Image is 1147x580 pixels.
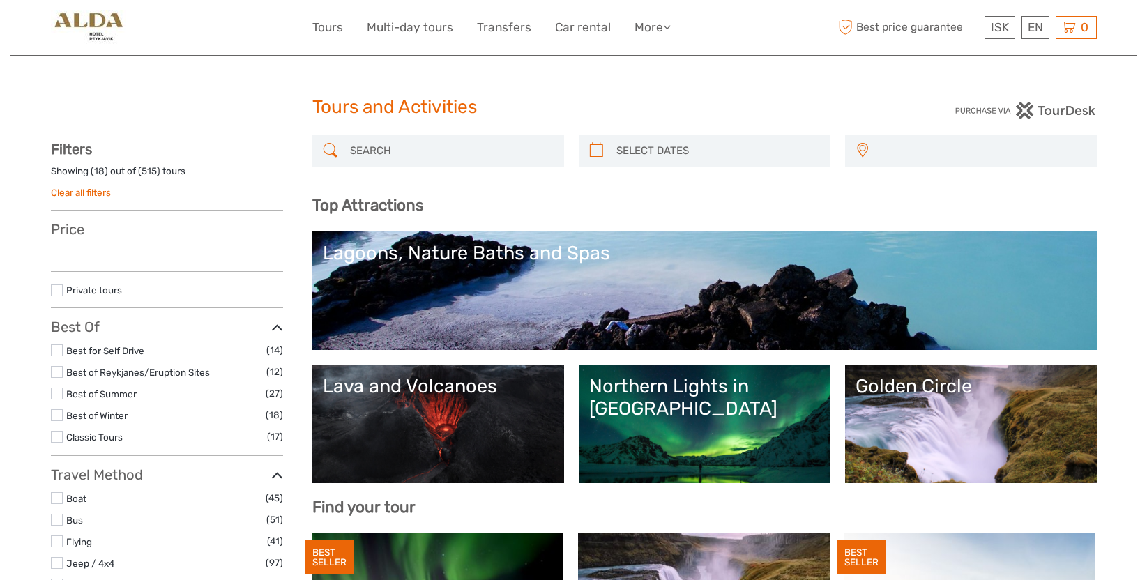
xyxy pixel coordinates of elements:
[367,17,453,38] a: Multi-day tours
[323,242,1086,339] a: Lagoons, Nature Baths and Spas
[267,429,283,445] span: (17)
[991,20,1009,34] span: ISK
[51,221,283,238] h3: Price
[312,498,416,517] b: Find your tour
[955,102,1096,119] img: PurchaseViaTourDesk.png
[589,375,820,420] div: Northern Lights in [GEOGRAPHIC_DATA]
[51,319,283,335] h3: Best Of
[51,187,111,198] a: Clear all filters
[312,17,343,38] a: Tours
[66,514,83,526] a: Bus
[66,367,210,378] a: Best of Reykjanes/Eruption Sites
[1079,20,1091,34] span: 0
[305,540,354,575] div: BEST SELLER
[66,345,144,356] a: Best for Self Drive
[266,364,283,380] span: (12)
[856,375,1086,473] a: Golden Circle
[344,139,557,163] input: SEARCH
[837,540,886,575] div: BEST SELLER
[66,410,128,421] a: Best of Winter
[66,284,122,296] a: Private tours
[66,558,114,569] a: Jeep / 4x4
[94,165,105,178] label: 18
[323,375,554,397] div: Lava and Volcanoes
[312,96,835,119] h1: Tours and Activities
[477,17,531,38] a: Transfers
[51,466,283,483] h3: Travel Method
[51,141,92,158] strong: Filters
[323,375,554,473] a: Lava and Volcanoes
[66,432,123,443] a: Classic Tours
[266,490,283,506] span: (45)
[1021,16,1049,39] div: EN
[267,533,283,549] span: (41)
[142,165,157,178] label: 515
[266,512,283,528] span: (51)
[266,386,283,402] span: (27)
[51,165,283,186] div: Showing ( ) out of ( ) tours
[856,375,1086,397] div: Golden Circle
[66,493,86,504] a: Boat
[312,196,423,215] b: Top Attractions
[266,407,283,423] span: (18)
[323,242,1086,264] div: Lagoons, Nature Baths and Spas
[835,16,981,39] span: Best price guarantee
[66,536,92,547] a: Flying
[635,17,671,38] a: More
[266,555,283,571] span: (97)
[66,388,137,399] a: Best of Summer
[589,375,820,473] a: Northern Lights in [GEOGRAPHIC_DATA]
[266,342,283,358] span: (14)
[611,139,823,163] input: SELECT DATES
[555,17,611,38] a: Car rental
[51,10,126,45] img: 35-b105ef13-f109-4795-bb9f-516171ac12fd_logo_small.jpg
